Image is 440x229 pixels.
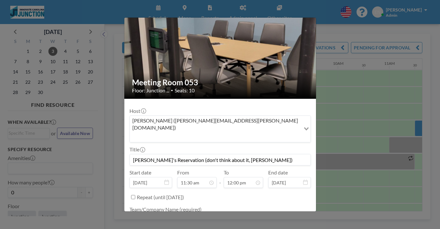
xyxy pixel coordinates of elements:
label: From [177,169,189,176]
label: To [224,169,229,176]
input: Emily's reservation [130,154,311,165]
input: Search for option [130,132,300,141]
label: Repeat (until [DATE]) [137,194,184,200]
label: Title [129,146,145,153]
span: Floor: Junction ... [132,87,169,94]
span: Seats: 10 [175,87,195,94]
span: • [171,88,173,93]
span: - [219,172,221,186]
label: Team/Company Name (required) [129,206,202,213]
label: Start date [129,169,151,176]
img: 537.jpg [124,3,317,99]
label: End date [268,169,288,176]
span: [PERSON_NAME] ([PERSON_NAME][EMAIL_ADDRESS][PERSON_NAME][DOMAIN_NAME]) [131,117,299,131]
label: Host [129,108,145,114]
h2: Meeting Room 053 [132,78,309,87]
div: Search for option [130,116,311,142]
